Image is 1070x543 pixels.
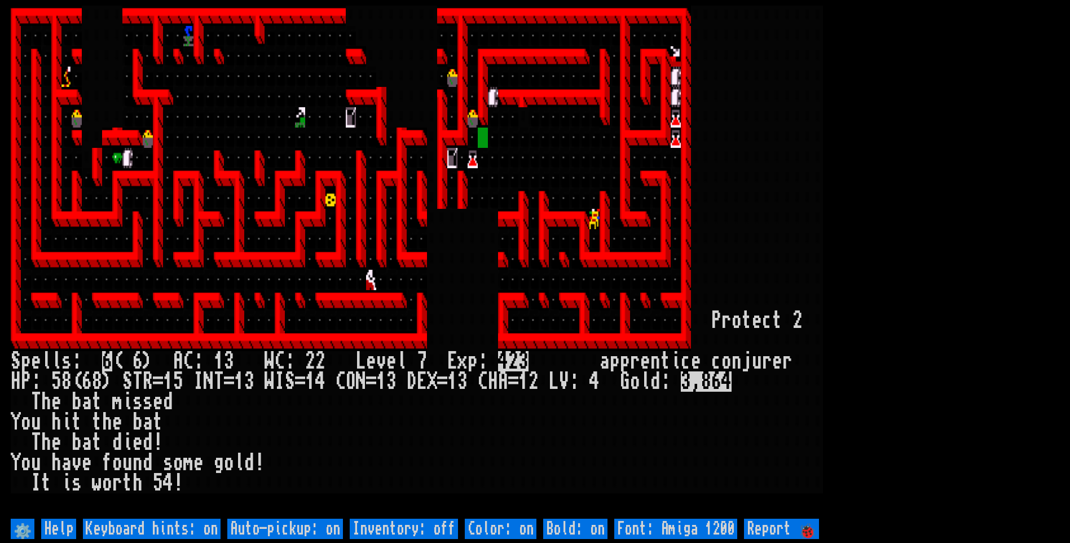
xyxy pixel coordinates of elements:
div: r [721,310,732,331]
div: x [457,351,468,371]
div: o [21,453,31,473]
div: 4 [315,371,325,392]
div: b [133,412,143,432]
div: r [112,473,122,493]
mark: 4 [721,371,732,392]
div: e [51,392,61,412]
div: d [650,371,661,392]
div: ! [153,432,163,453]
div: E [447,351,457,371]
div: h [51,453,61,473]
input: Auto-pickup: on [227,519,343,539]
div: 5 [51,371,61,392]
div: d [143,432,153,453]
div: ( [112,351,122,371]
div: m [112,392,122,412]
div: o [112,453,122,473]
div: o [173,453,183,473]
div: S [11,351,21,371]
div: o [630,371,640,392]
div: S [122,371,133,392]
div: d [244,453,254,473]
div: u [31,412,41,432]
div: 2 [529,371,539,392]
div: 5 [153,473,163,493]
div: t [661,351,671,371]
div: i [671,351,681,371]
div: i [61,412,72,432]
div: ( [72,371,82,392]
input: Report 🐞 [744,519,819,539]
div: W [265,371,275,392]
div: s [72,473,82,493]
input: Font: Amiga 1200 [614,519,737,539]
div: 3 [457,371,468,392]
div: I [275,371,285,392]
div: s [61,351,72,371]
div: 2 [305,351,315,371]
div: ! [173,473,183,493]
div: = [366,371,376,392]
div: d [163,392,173,412]
div: A [173,351,183,371]
div: o [721,351,732,371]
div: e [31,351,41,371]
mark: 3 [518,351,529,371]
mark: 6 [102,351,112,371]
div: p [21,351,31,371]
input: Help [41,519,76,539]
div: : [285,351,295,371]
div: : [661,371,671,392]
div: e [112,412,122,432]
div: r [762,351,772,371]
div: 6 [133,351,143,371]
input: Bold: on [543,519,607,539]
div: a [82,392,92,412]
div: v [72,453,82,473]
mark: , [691,371,701,392]
div: e [133,432,143,453]
div: l [397,351,407,371]
div: o [224,453,234,473]
div: T [214,371,224,392]
div: S [285,371,295,392]
div: 1 [447,371,457,392]
div: ! [254,453,265,473]
div: e [366,351,376,371]
div: : [72,351,82,371]
div: m [183,453,193,473]
div: = [224,371,234,392]
div: 1 [305,371,315,392]
div: f [102,453,112,473]
div: 3 [244,371,254,392]
div: P [711,310,721,331]
div: e [193,453,204,473]
div: h [51,412,61,432]
div: j [742,351,752,371]
input: ⚙️ [11,519,34,539]
div: 1 [214,351,224,371]
div: a [143,412,153,432]
div: c [711,351,721,371]
div: 1 [234,371,244,392]
div: 3 [386,371,397,392]
div: h [41,392,51,412]
div: D [407,371,417,392]
div: = [153,371,163,392]
mark: 2 [508,351,518,371]
div: s [133,392,143,412]
div: e [640,351,650,371]
div: L [549,371,559,392]
div: C [275,351,285,371]
div: t [153,412,163,432]
div: X [427,371,437,392]
div: l [41,351,51,371]
div: l [640,371,650,392]
div: v [376,351,386,371]
div: a [61,453,72,473]
div: : [193,351,204,371]
div: 6 [82,371,92,392]
div: b [72,392,82,412]
div: u [31,453,41,473]
div: t [92,392,102,412]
